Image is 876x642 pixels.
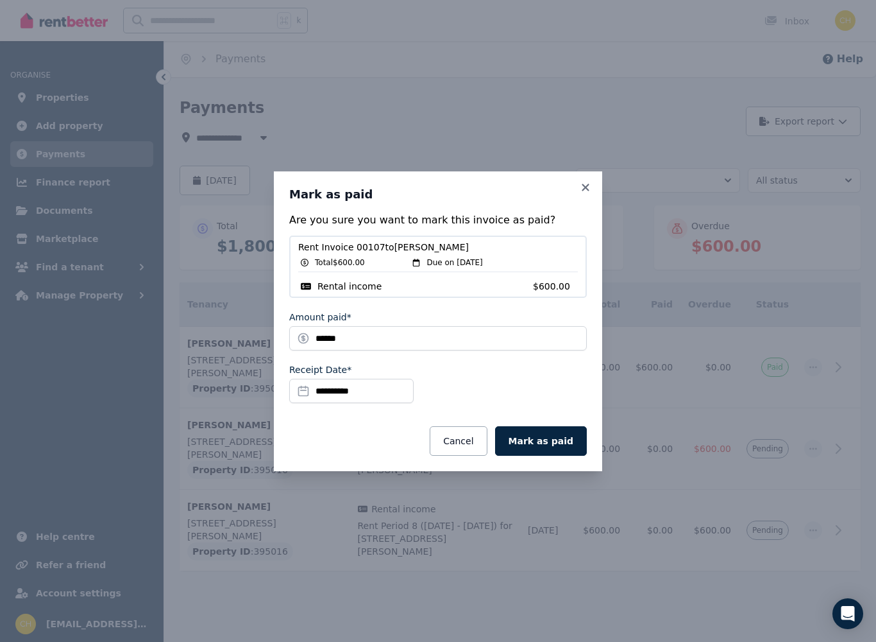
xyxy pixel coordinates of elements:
div: Open Intercom Messenger [832,598,863,629]
label: Amount paid* [289,311,351,324]
button: Mark as paid [495,426,587,456]
label: Receipt Date* [289,363,351,376]
span: Rental income [317,280,382,293]
span: $600.00 [533,280,578,293]
span: Due on [DATE] [426,257,482,268]
p: Are you sure you want to mark this invoice as paid? [289,213,587,228]
span: Total $600.00 [315,257,365,268]
span: Rent Invoice 00107 to [PERSON_NAME] [298,241,578,254]
h3: Mark as paid [289,187,587,202]
button: Cancel [430,426,487,456]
